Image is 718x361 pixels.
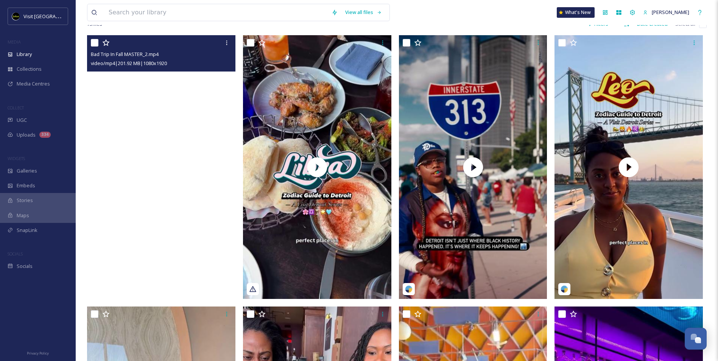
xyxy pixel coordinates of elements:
[17,117,27,124] span: UGC
[17,51,32,58] span: Library
[554,35,703,299] img: thumbnail
[685,328,707,350] button: Open Chat
[405,285,413,293] img: snapsea-logo.png
[8,251,23,257] span: SOCIALS
[17,263,33,270] span: Socials
[8,105,24,110] span: COLLECT
[8,156,25,161] span: WIDGETS
[27,351,49,356] span: Privacy Policy
[561,285,568,293] img: snapsea-logo.png
[39,132,51,138] div: 334
[23,12,82,20] span: Visit [GEOGRAPHIC_DATA]
[17,212,29,219] span: Maps
[12,12,20,20] img: VISIT%20DETROIT%20LOGO%20-%20BLACK%20BACKGROUND.png
[17,80,50,87] span: Media Centres
[17,65,42,73] span: Collections
[8,39,21,45] span: MEDIA
[652,9,689,16] span: [PERSON_NAME]
[87,35,235,299] video: Bad Trip In Fall MASTER_2.mp4
[17,182,35,189] span: Embeds
[557,7,595,18] a: What's New
[341,5,386,20] a: View all files
[17,131,36,138] span: Uploads
[17,197,33,204] span: Stories
[17,227,37,234] span: SnapLink
[243,35,391,299] img: thumbnail
[91,51,159,58] span: Bad Trip In Fall MASTER_2.mp4
[91,60,167,67] span: video/mp4 | 201.92 MB | 1080 x 1920
[17,167,37,174] span: Galleries
[639,5,693,20] a: [PERSON_NAME]
[105,4,328,21] input: Search your library
[399,35,547,299] img: thumbnail
[27,348,49,357] a: Privacy Policy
